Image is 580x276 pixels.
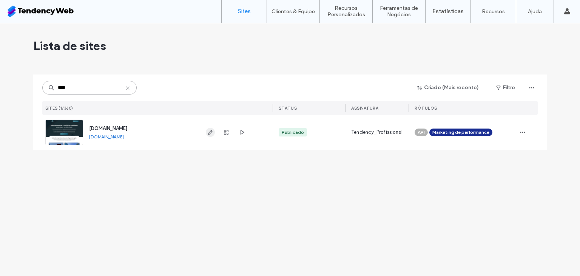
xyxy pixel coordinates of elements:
[482,8,505,15] label: Recursos
[45,105,73,111] span: Sites (1/360)
[33,38,106,53] span: Lista de sites
[432,8,464,15] label: Estatísticas
[320,5,372,18] label: Recursos Personalizados
[351,129,403,136] span: Tendency_Profissional
[373,5,425,18] label: Ferramentas de Negócios
[351,105,378,111] span: Assinatura
[271,8,315,15] label: Clientes & Equipe
[89,126,127,131] a: [DOMAIN_NAME]
[418,129,425,136] span: API
[17,5,36,12] span: Ajuda
[279,105,297,111] span: STATUS
[410,82,486,94] button: Criado (Mais recente)
[89,134,124,140] a: [DOMAIN_NAME]
[432,129,489,136] span: Marketing de performance
[238,8,251,15] label: Sites
[415,105,437,111] span: Rótulos
[282,129,304,136] div: Publicado
[489,82,523,94] button: Filtro
[528,8,542,15] label: Ajuda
